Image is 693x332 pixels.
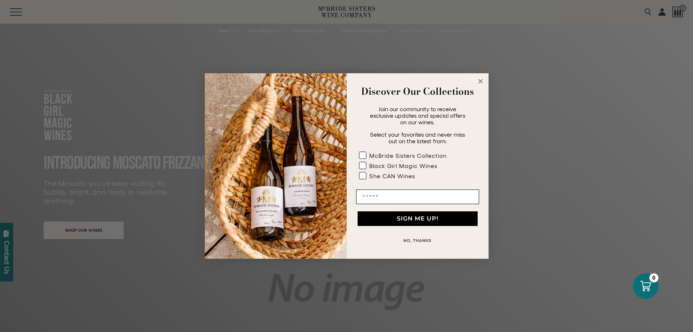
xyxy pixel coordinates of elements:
[370,106,465,125] span: Join our community to receive exclusive updates and special offers on our wines.
[369,173,415,179] div: She CAN Wines
[205,73,347,259] img: 42653730-7e35-4af7-a99d-12bf478283cf.jpeg
[369,163,437,169] div: Black Girl Magic Wines
[361,84,474,98] strong: Discover Our Collections
[370,131,465,144] span: Select your favorites and never miss out on the latest from:
[356,233,479,248] button: NO, THANKS
[476,77,485,86] button: Close dialog
[369,152,447,159] div: McBride Sisters Collection
[649,273,658,282] div: 0
[356,190,479,204] input: Email
[358,211,478,226] button: SIGN ME UP!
